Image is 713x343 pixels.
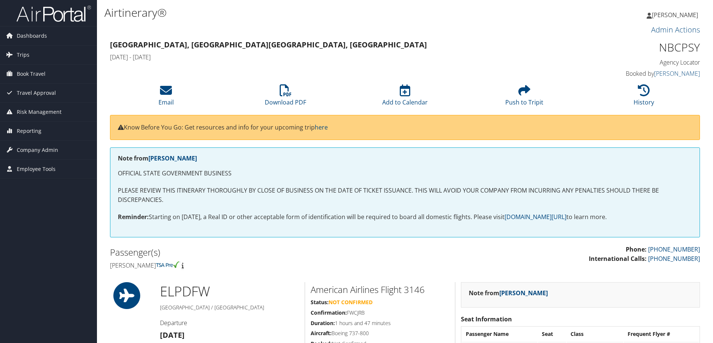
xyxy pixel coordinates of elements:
[110,261,399,269] h4: [PERSON_NAME]
[567,327,623,341] th: Class
[265,88,306,106] a: Download PDF
[110,40,427,50] strong: [GEOGRAPHIC_DATA], [GEOGRAPHIC_DATA] [GEOGRAPHIC_DATA], [GEOGRAPHIC_DATA]
[104,5,505,21] h1: Airtinerary®
[469,289,548,297] strong: Note from
[16,5,91,22] img: airportal-logo.png
[651,25,700,35] a: Admin Actions
[160,319,299,327] h4: Departure
[118,154,197,162] strong: Note from
[626,245,647,253] strong: Phone:
[311,319,335,327] strong: Duration:
[499,289,548,297] a: [PERSON_NAME]
[311,299,329,306] strong: Status:
[17,103,62,121] span: Risk Management
[329,299,373,306] span: Not Confirmed
[118,123,692,132] p: Know Before You Go: Get resources and info for your upcoming trip
[311,309,347,316] strong: Confirmation:
[118,213,149,221] strong: Reminder:
[561,69,700,78] h4: Booked by
[624,327,699,341] th: Frequent Flyer #
[311,330,449,337] h5: Boeing 737-800
[538,327,566,341] th: Seat
[561,40,700,55] h1: NBCPSY
[110,246,399,259] h2: Passenger(s)
[505,213,566,221] a: [DOMAIN_NAME][URL]
[17,65,45,83] span: Book Travel
[647,4,706,26] a: [PERSON_NAME]
[654,69,700,78] a: [PERSON_NAME]
[382,88,428,106] a: Add to Calendar
[311,319,449,327] h5: 1 hours and 47 minutes
[505,88,543,106] a: Push to Tripit
[17,84,56,102] span: Travel Approval
[110,53,550,61] h4: [DATE] - [DATE]
[160,282,299,301] h1: ELP DFW
[311,330,332,337] strong: Aircraft:
[462,327,537,341] th: Passenger Name
[311,309,449,317] h5: FWCJRB
[461,315,512,323] strong: Seat Information
[17,141,58,159] span: Company Admin
[589,255,647,263] strong: International Calls:
[648,245,700,253] a: [PHONE_NUMBER]
[315,123,328,131] a: here
[148,154,197,162] a: [PERSON_NAME]
[648,255,700,263] a: [PHONE_NUMBER]
[652,11,698,19] span: [PERSON_NAME]
[158,88,174,106] a: Email
[156,261,180,268] img: tsa-precheck.png
[118,169,692,178] p: OFFICIAL STATE GOVERNMENT BUSINESS
[561,58,700,66] h4: Agency Locator
[17,46,29,64] span: Trips
[118,212,692,222] p: Starting on [DATE], a Real ID or other acceptable form of identification will be required to boar...
[311,283,449,296] h2: American Airlines Flight 3146
[118,186,692,205] p: PLEASE REVIEW THIS ITINERARY THOROUGHLY BY CLOSE OF BUSINESS ON THE DATE OF TICKET ISSUANCE. THIS...
[160,304,299,311] h5: [GEOGRAPHIC_DATA] / [GEOGRAPHIC_DATA]
[17,122,41,140] span: Reporting
[17,26,47,45] span: Dashboards
[17,160,56,178] span: Employee Tools
[160,330,185,340] strong: [DATE]
[634,88,654,106] a: History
